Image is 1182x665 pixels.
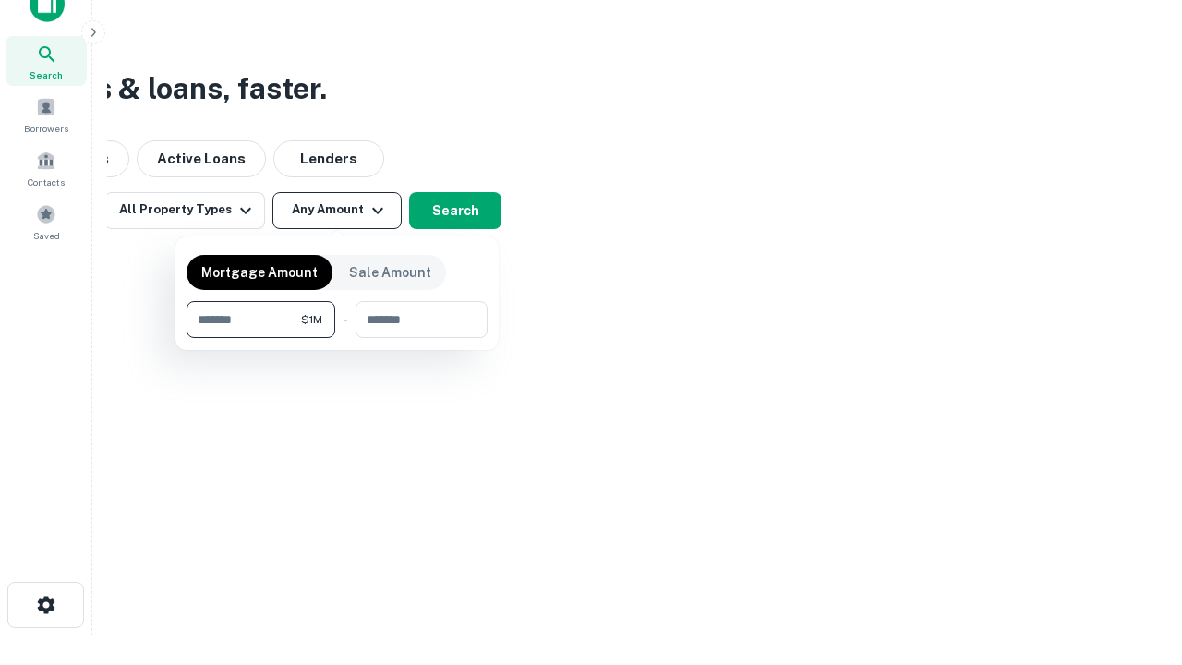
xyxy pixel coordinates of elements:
[201,262,318,283] p: Mortgage Amount
[301,311,322,328] span: $1M
[349,262,431,283] p: Sale Amount
[1090,517,1182,606] iframe: Chat Widget
[343,301,348,338] div: -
